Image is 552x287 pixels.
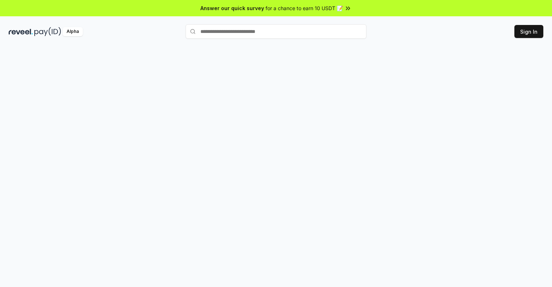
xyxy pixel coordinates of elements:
[9,27,33,36] img: reveel_dark
[200,4,264,12] span: Answer our quick survey
[34,27,61,36] img: pay_id
[266,4,343,12] span: for a chance to earn 10 USDT 📝
[63,27,83,36] div: Alpha
[514,25,543,38] button: Sign In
